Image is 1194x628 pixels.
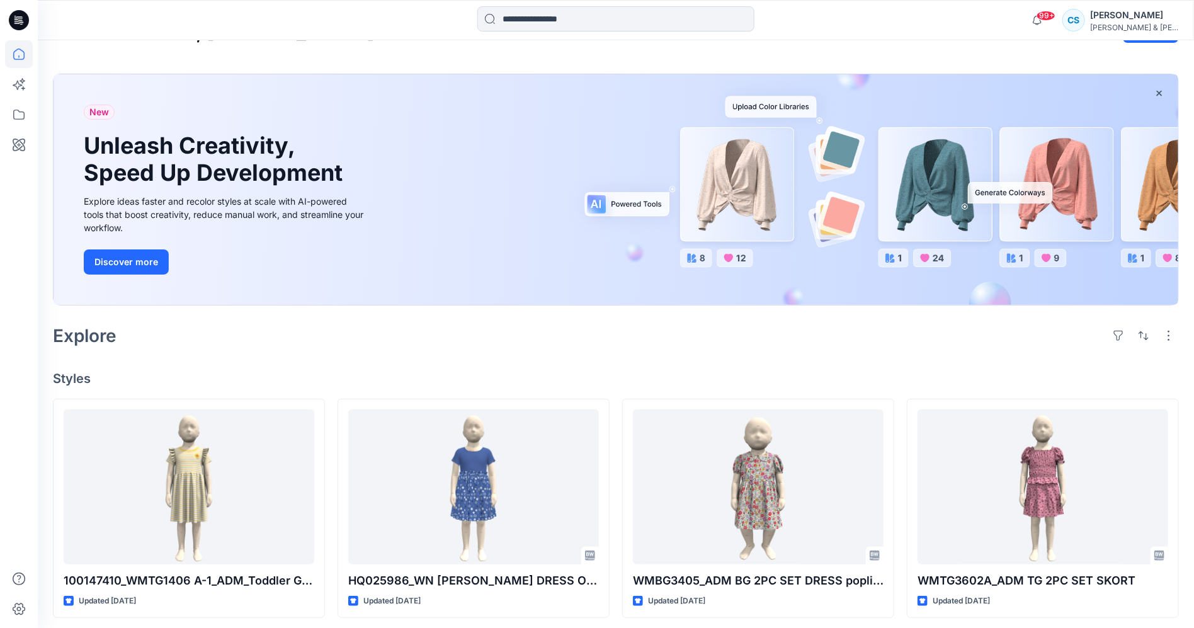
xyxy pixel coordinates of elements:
a: Discover more [84,249,367,275]
span: New [89,105,109,120]
a: WMTG3602A_ADM TG 2PC SET SKORT [918,409,1168,564]
a: WMBG3405_ADM BG 2PC SET DRESS poplin_chambray 9.21 [633,409,884,564]
p: Updated [DATE] [363,595,421,608]
div: [PERSON_NAME] [1090,8,1178,23]
a: HQ025986_WN SS TUTU DRESS OLX down size from D33 [348,409,599,564]
p: HQ025986_WN [PERSON_NAME] DRESS OLX down size from D33 [348,572,599,590]
h2: Explore [53,326,117,346]
div: CS [1062,9,1085,31]
span: 99+ [1037,11,1055,21]
p: Updated [DATE] [79,595,136,608]
p: WMBG3405_ADM BG 2PC SET DRESS poplin_chambray 9.21 [633,572,884,590]
p: Updated [DATE] [648,595,705,608]
div: Explore ideas faster and recolor styles at scale with AI-powered tools that boost creativity, red... [84,195,367,234]
button: Discover more [84,249,169,275]
div: [PERSON_NAME] & [PERSON_NAME] [1090,23,1178,32]
h4: Styles [53,371,1179,386]
h1: Unleash Creativity, Speed Up Development [84,132,348,186]
p: Updated [DATE] [933,595,990,608]
p: WMTG3602A_ADM TG 2PC SET SKORT [918,572,1168,590]
a: 100147410_WMTG1406 A-1_ADM_Toddler Girls Dress updated 6.20 colorways [64,409,314,564]
p: 100147410_WMTG1406 A-1_ADM_Toddler Girls Dress updated 6.20 colorways [64,572,314,590]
